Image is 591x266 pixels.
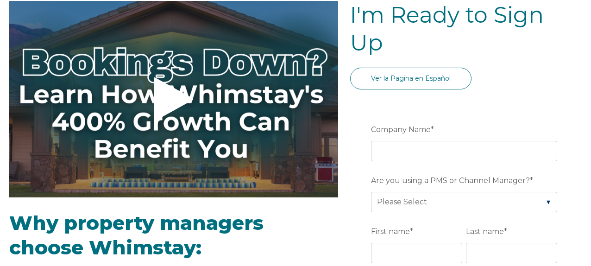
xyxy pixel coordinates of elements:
span: Why property managers choose Whimstay: [9,211,264,260]
span: Company Name [371,122,431,137]
span: I'm Ready to Sign Up [350,1,544,56]
a: Ver la Pagina en Español [350,68,472,89]
span: Last name [466,224,504,239]
span: First name [371,224,410,239]
span: Are you using a PMS or Channel Manager? [371,173,530,188]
